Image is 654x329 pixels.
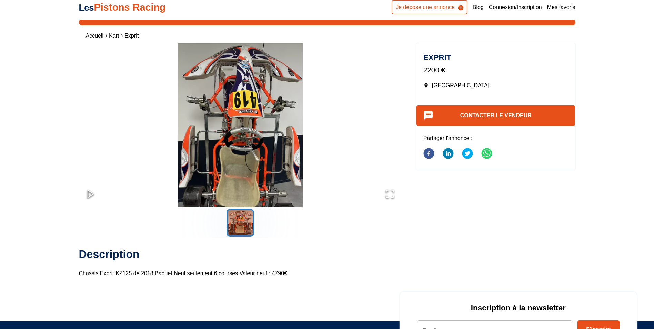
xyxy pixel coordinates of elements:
[79,2,166,13] a: LesPistons Racing
[79,43,402,223] img: image
[79,3,94,12] span: Les
[416,105,575,126] button: Contacter le vendeur
[79,182,102,207] button: Play or Pause Slideshow
[227,209,254,237] button: Go to Slide 1
[423,54,569,61] h1: Exprit
[109,33,119,39] a: Kart
[462,144,473,164] button: twitter
[86,33,104,39] a: Accueil
[423,134,569,142] p: Partager l'annonce :
[473,3,484,11] a: Blog
[423,65,569,75] p: 2200 €
[79,247,402,277] div: Chassis Exprit KZ125 de 2018 Baquet Neuf seulement 6 courses Valeur neuf : 4790€
[79,247,402,261] h2: Description
[443,144,454,164] button: linkedin
[489,3,542,11] a: Connexion/Inscription
[378,182,402,207] button: Open Fullscreen
[481,144,492,164] button: whatsapp
[547,3,575,11] a: Mes favoris
[79,43,402,207] div: Go to Slide 1
[423,82,569,89] p: [GEOGRAPHIC_DATA]
[79,209,402,237] div: Thumbnail Navigation
[423,144,434,164] button: facebook
[417,302,620,313] p: Inscription à la newsletter
[460,112,532,118] a: Contacter le vendeur
[124,33,139,39] a: Exprit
